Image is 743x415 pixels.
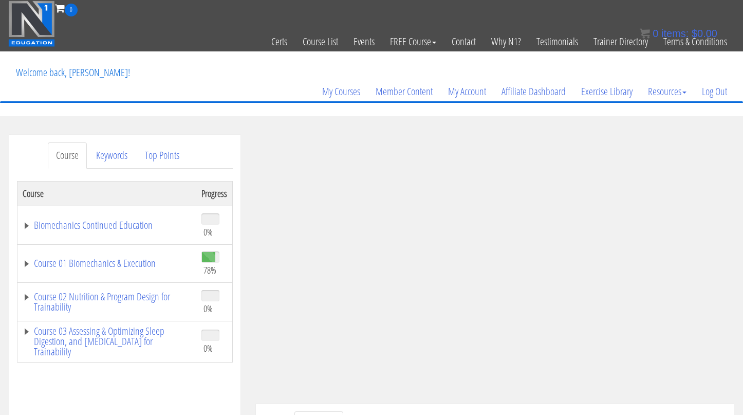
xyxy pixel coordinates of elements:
a: Trainer Directory [586,16,656,67]
a: Keywords [88,142,136,169]
a: Exercise Library [573,67,640,116]
a: Log Out [694,67,735,116]
a: Affiliate Dashboard [494,67,573,116]
p: Welcome back, [PERSON_NAME]! [8,52,138,93]
img: icon11.png [640,28,650,39]
span: items: [661,28,689,39]
span: 0 [653,28,658,39]
a: Course 02 Nutrition & Program Design for Trainability [23,292,191,312]
th: Progress [196,181,233,206]
a: Testimonials [529,16,586,67]
th: Course [17,181,197,206]
a: FREE Course [382,16,444,67]
span: 0 [65,4,78,16]
a: My Courses [314,67,368,116]
a: Events [346,16,382,67]
a: Resources [640,67,694,116]
span: 0% [203,303,213,314]
a: Course 01 Biomechanics & Execution [23,258,191,268]
a: Why N1? [484,16,529,67]
bdi: 0.00 [692,28,717,39]
a: Contact [444,16,484,67]
span: 0% [203,342,213,354]
span: $ [692,28,697,39]
a: Course 03 Assessing & Optimizing Sleep Digestion, and [MEDICAL_DATA] for Trainability [23,326,191,357]
a: Course [48,142,87,169]
span: 78% [203,264,216,276]
a: Terms & Conditions [656,16,735,67]
a: Member Content [368,67,440,116]
a: 0 [55,1,78,15]
a: Certs [264,16,295,67]
img: n1-education [8,1,55,47]
a: My Account [440,67,494,116]
a: Course List [295,16,346,67]
span: 0% [203,226,213,238]
a: 0 items: $0.00 [640,28,717,39]
a: Top Points [137,142,188,169]
a: Biomechanics Continued Education [23,220,191,230]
